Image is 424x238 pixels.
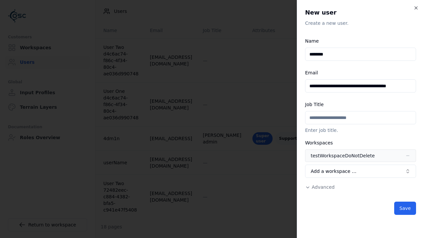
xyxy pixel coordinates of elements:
button: Save [394,202,416,215]
label: Name [305,38,319,44]
h2: New user [305,8,416,17]
span: Advanced [312,184,335,190]
button: Advanced [305,184,335,190]
span: Add a workspace … [311,168,356,175]
div: testWorkspaceDoNotDelete [311,152,375,159]
p: Enter job title. [305,127,416,134]
label: Job Title [305,102,324,107]
label: Email [305,70,318,75]
label: Workspaces [305,140,333,145]
p: Create a new user. [305,20,416,26]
